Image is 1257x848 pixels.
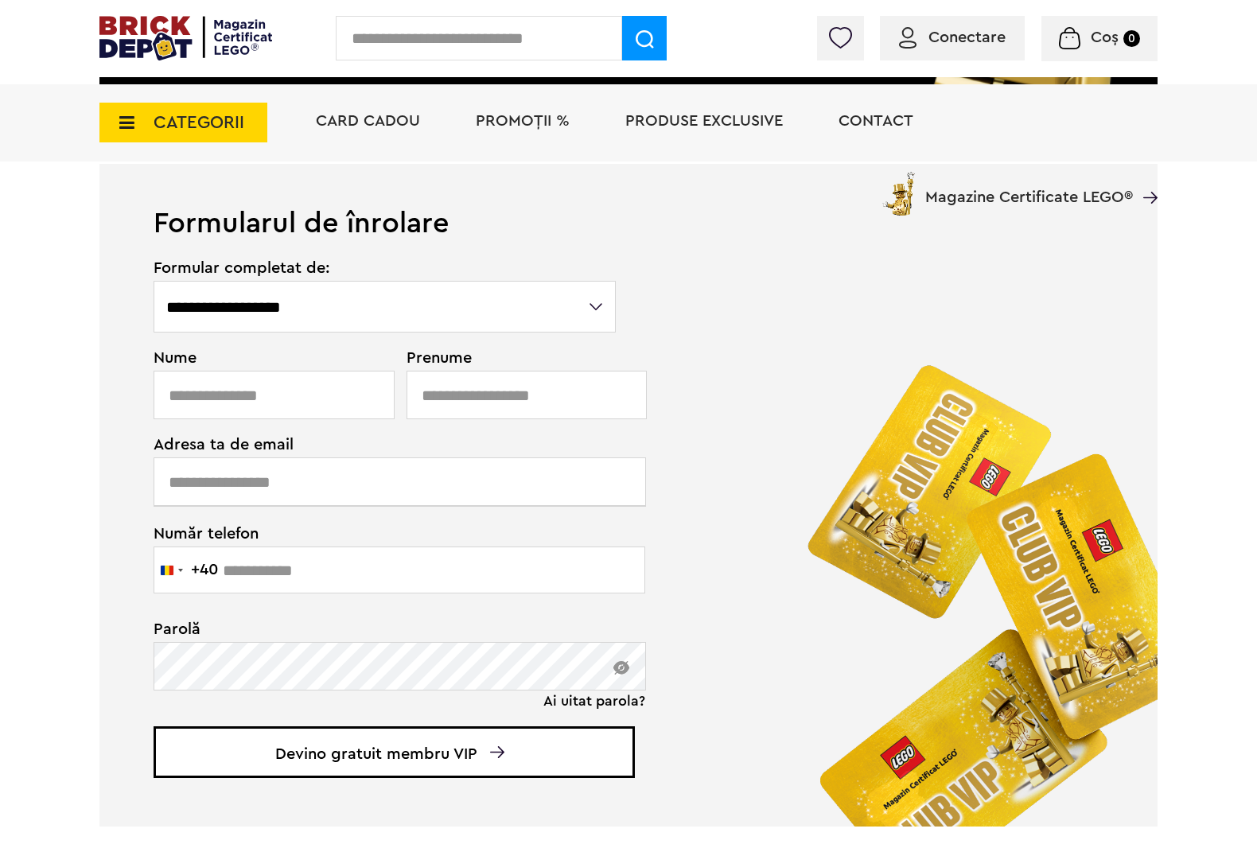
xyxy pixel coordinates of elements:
[154,726,635,778] span: Devino gratuit membru VIP
[154,547,218,593] button: Selected country
[154,621,617,637] span: Parolă
[1123,30,1140,47] small: 0
[625,113,783,129] a: Produse exclusive
[839,113,913,129] a: Contact
[154,260,617,276] span: Formular completat de:
[154,523,617,542] span: Număr telefon
[781,338,1158,827] img: vip_page_image
[899,29,1006,45] a: Conectare
[191,562,218,578] div: +40
[928,29,1006,45] span: Conectare
[476,113,570,129] a: PROMOȚII %
[407,350,618,366] span: Prenume
[154,350,386,366] span: Nume
[490,746,504,758] img: Arrow%20-%20Down.svg
[925,169,1133,205] span: Magazine Certificate LEGO®
[543,693,645,709] a: Ai uitat parola?
[1091,29,1119,45] span: Coș
[1133,169,1158,185] a: Magazine Certificate LEGO®
[316,113,420,129] a: Card Cadou
[154,437,617,453] span: Adresa ta de email
[154,114,244,131] span: CATEGORII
